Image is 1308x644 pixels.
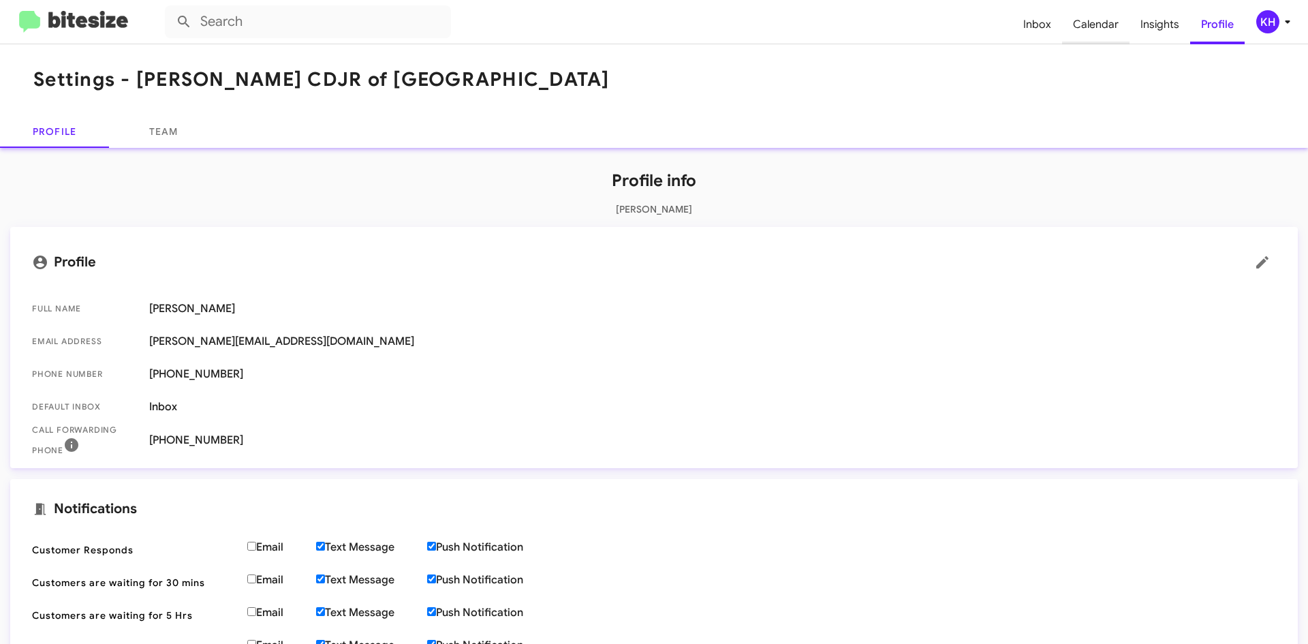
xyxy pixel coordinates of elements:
input: Email [247,607,256,616]
span: Default Inbox [32,400,138,414]
input: Email [247,574,256,583]
a: Team [109,115,218,148]
label: Text Message [316,606,427,619]
input: Text Message [316,574,325,583]
mat-card-title: Notifications [32,501,1276,517]
input: Push Notification [427,542,436,551]
label: Push Notification [427,573,556,587]
input: Push Notification [427,607,436,616]
input: Search [165,5,451,38]
span: [PHONE_NUMBER] [149,367,1276,381]
input: Text Message [316,607,325,616]
h1: Profile info [10,170,1298,191]
input: Push Notification [427,574,436,583]
input: Email [247,542,256,551]
span: Email Address [32,335,138,348]
label: Email [247,573,316,587]
span: Customer Responds [32,543,236,557]
div: KH [1256,10,1279,33]
label: Email [247,540,316,554]
label: Text Message [316,540,427,554]
span: Inbox [149,400,1276,414]
span: Customers are waiting for 30 mins [32,576,236,589]
a: Profile [1190,5,1245,44]
button: KH [1245,10,1293,33]
label: Text Message [316,573,427,587]
a: Inbox [1012,5,1062,44]
label: Push Notification [427,540,556,554]
p: [PERSON_NAME] [10,202,1298,216]
h1: Settings - [PERSON_NAME] CDJR of [GEOGRAPHIC_DATA] [33,69,610,91]
mat-card-title: Profile [32,249,1276,276]
span: Customers are waiting for 5 Hrs [32,609,236,622]
label: Email [247,606,316,619]
label: Push Notification [427,606,556,619]
input: Text Message [316,542,325,551]
span: Full Name [32,302,138,316]
span: Phone number [32,367,138,381]
a: Calendar [1062,5,1130,44]
span: [PHONE_NUMBER] [149,433,1276,447]
span: [PERSON_NAME][EMAIL_ADDRESS][DOMAIN_NAME] [149,335,1276,348]
a: Insights [1130,5,1190,44]
span: [PERSON_NAME] [149,302,1276,316]
span: Call Forwarding Phone [32,423,138,457]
